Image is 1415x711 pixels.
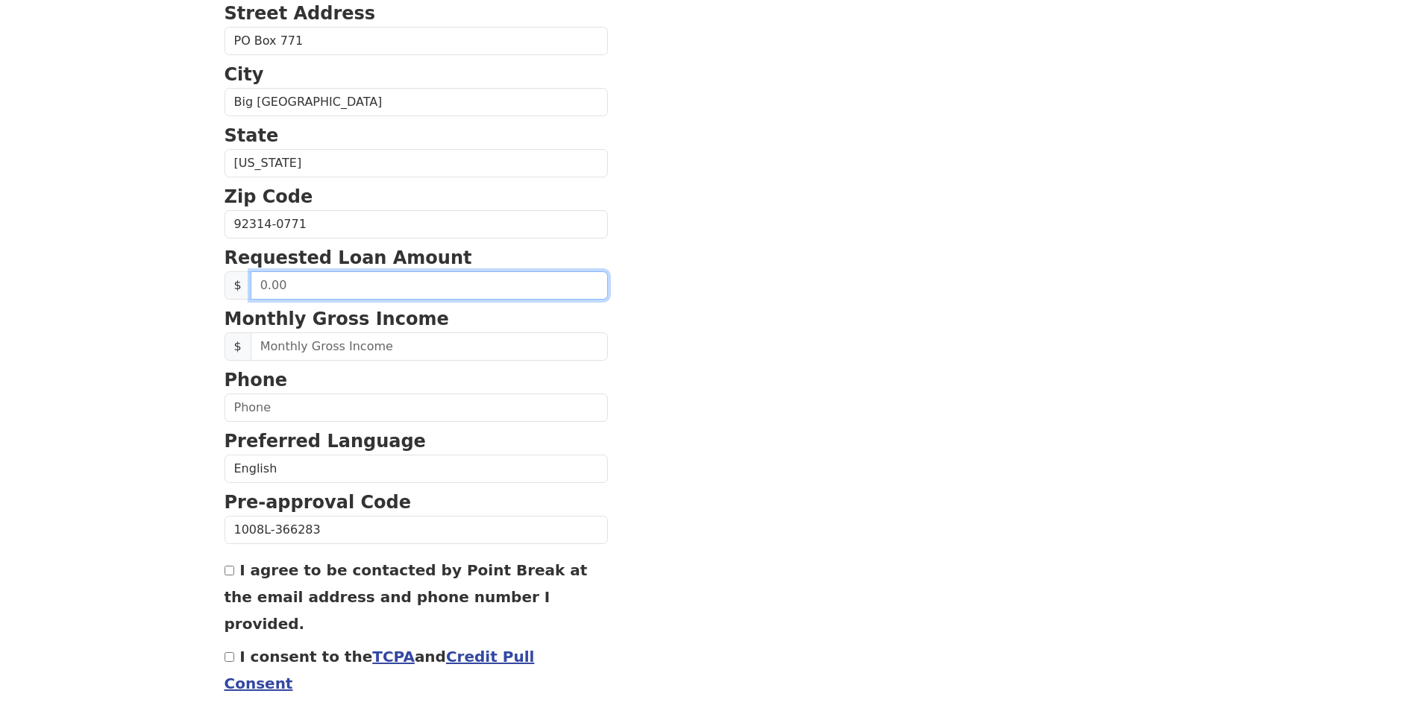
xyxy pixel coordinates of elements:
strong: Phone [225,370,288,391]
input: 0.00 [251,271,608,300]
strong: Zip Code [225,186,313,207]
strong: Pre-approval Code [225,492,412,513]
strong: Requested Loan Amount [225,247,472,268]
input: City [225,88,608,116]
input: Street Address [225,27,608,55]
strong: Street Address [225,3,376,24]
input: Monthly Gross Income [251,332,608,361]
input: Phone [225,394,608,422]
label: I agree to be contacted by Point Break at the email address and phone number I provided. [225,561,588,633]
strong: City [225,64,264,85]
a: TCPA [372,648,415,666]
label: I consent to the and [225,648,535,692]
strong: State [225,125,279,146]
input: Zip Code [225,210,608,238]
p: Monthly Gross Income [225,306,608,332]
input: Pre-approval Code [225,516,608,544]
strong: Preferred Language [225,431,426,452]
span: $ [225,271,251,300]
span: $ [225,332,251,361]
